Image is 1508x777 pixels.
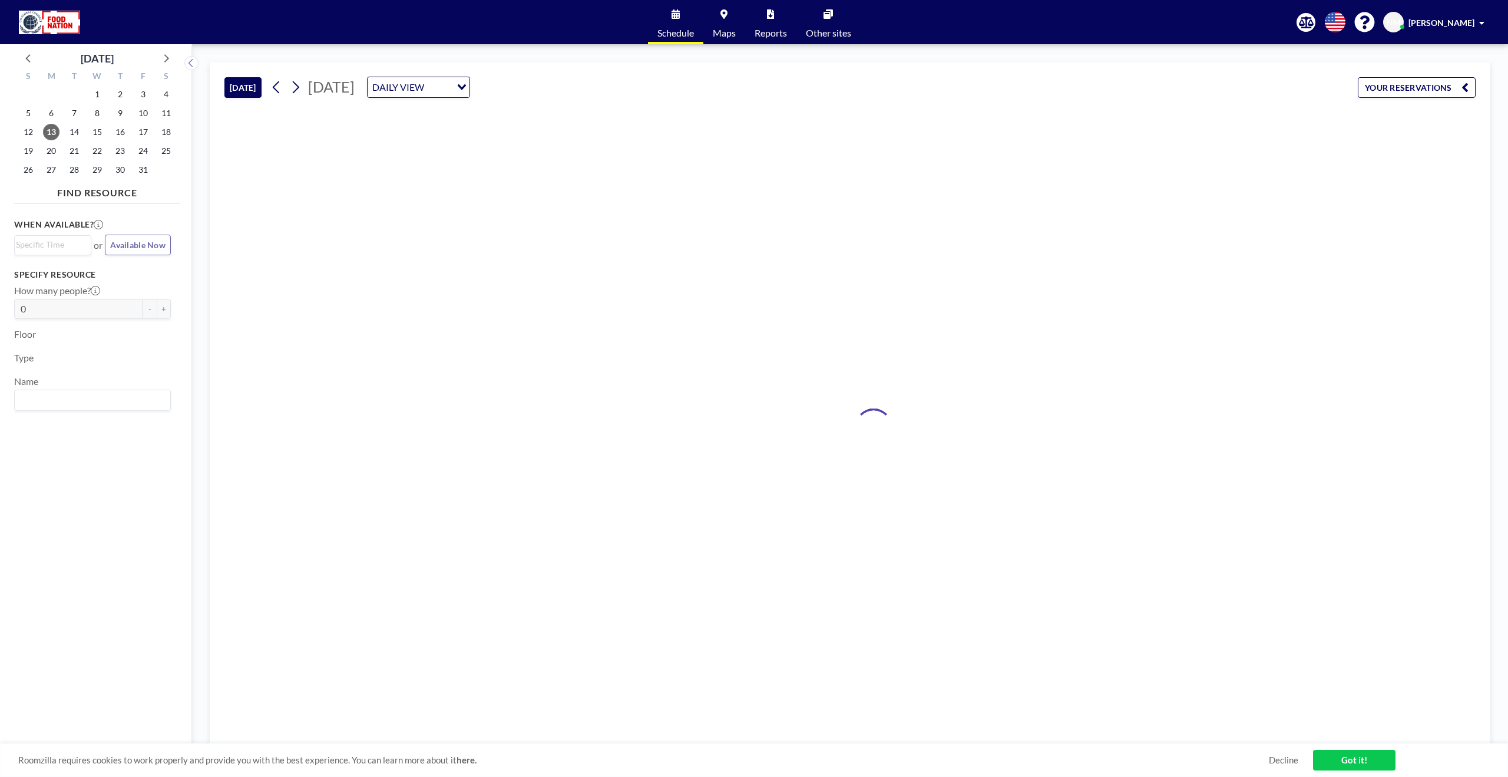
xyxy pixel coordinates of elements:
[14,182,180,199] h4: FIND RESOURCE
[14,376,38,387] label: Name
[63,70,86,85] div: T
[428,80,450,95] input: Search for option
[713,28,736,38] span: Maps
[755,28,787,38] span: Reports
[135,143,151,159] span: Friday, October 24, 2025
[135,162,151,178] span: Friday, October 31, 2025
[43,143,59,159] span: Monday, October 20, 2025
[43,105,59,121] span: Monday, October 6, 2025
[14,269,171,280] h3: Specify resource
[19,11,80,34] img: organization-logo
[154,70,177,85] div: S
[308,78,355,96] span: [DATE]
[89,105,105,121] span: Wednesday, October 8, 2025
[657,28,694,38] span: Schedule
[1269,755,1298,766] a: Decline
[14,328,36,340] label: Floor
[20,162,37,178] span: Sunday, October 26, 2025
[112,143,128,159] span: Thursday, October 23, 2025
[17,70,40,85] div: S
[157,299,171,319] button: +
[105,235,171,255] button: Available Now
[40,70,63,85] div: M
[89,162,105,178] span: Wednesday, October 29, 2025
[370,80,426,95] span: DAILY VIEW
[20,143,37,159] span: Sunday, October 19, 2025
[20,124,37,140] span: Sunday, October 12, 2025
[43,124,59,140] span: Monday, October 13, 2025
[131,70,154,85] div: F
[112,124,128,140] span: Thursday, October 16, 2025
[94,239,102,251] span: or
[66,105,82,121] span: Tuesday, October 7, 2025
[89,86,105,103] span: Wednesday, October 1, 2025
[66,143,82,159] span: Tuesday, October 21, 2025
[224,77,262,98] button: [DATE]
[89,143,105,159] span: Wednesday, October 22, 2025
[135,105,151,121] span: Friday, October 10, 2025
[16,393,164,408] input: Search for option
[16,238,84,251] input: Search for option
[457,755,477,765] a: here.
[135,124,151,140] span: Friday, October 17, 2025
[158,86,174,103] span: Saturday, October 4, 2025
[806,28,851,38] span: Other sites
[15,236,91,253] div: Search for option
[158,143,174,159] span: Saturday, October 25, 2025
[1313,750,1395,771] a: Got it!
[15,390,170,410] div: Search for option
[81,50,114,67] div: [DATE]
[14,285,100,297] label: How many people?
[20,105,37,121] span: Sunday, October 5, 2025
[158,124,174,140] span: Saturday, October 18, 2025
[112,162,128,178] span: Thursday, October 30, 2025
[143,299,157,319] button: -
[86,70,109,85] div: W
[66,162,82,178] span: Tuesday, October 28, 2025
[110,240,166,250] span: Available Now
[108,70,131,85] div: T
[158,105,174,121] span: Saturday, October 11, 2025
[112,105,128,121] span: Thursday, October 9, 2025
[43,162,59,178] span: Monday, October 27, 2025
[89,124,105,140] span: Wednesday, October 15, 2025
[14,352,34,364] label: Type
[66,124,82,140] span: Tuesday, October 14, 2025
[368,77,469,97] div: Search for option
[135,86,151,103] span: Friday, October 3, 2025
[112,86,128,103] span: Thursday, October 2, 2025
[18,755,1269,766] span: Roomzilla requires cookies to work properly and provide you with the best experience. You can lea...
